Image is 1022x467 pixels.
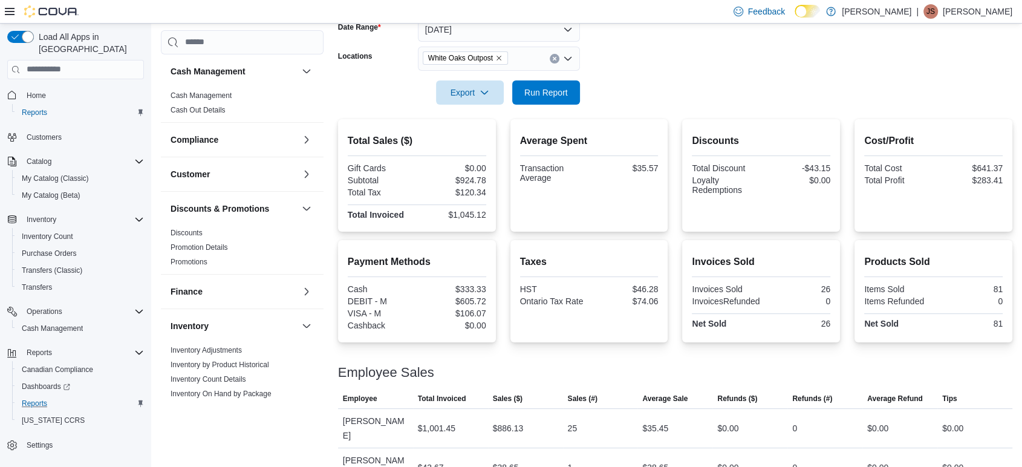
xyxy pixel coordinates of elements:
[17,171,144,186] span: My Catalog (Classic)
[2,303,149,320] button: Operations
[936,284,1003,294] div: 81
[2,128,149,146] button: Customers
[493,421,524,436] div: $886.13
[591,284,658,294] div: $46.28
[22,324,83,333] span: Cash Management
[171,243,228,252] span: Promotion Details
[171,228,203,238] span: Discounts
[171,258,207,266] a: Promotions
[12,361,149,378] button: Canadian Compliance
[717,421,738,436] div: $0.00
[764,175,830,185] div: $0.00
[348,309,414,318] div: VISA - M
[171,375,246,384] a: Inventory Count Details
[22,212,61,227] button: Inventory
[864,319,899,328] strong: Net Sold
[17,188,144,203] span: My Catalog (Beta)
[443,80,496,105] span: Export
[348,188,414,197] div: Total Tax
[12,378,149,395] a: Dashboards
[2,436,149,454] button: Settings
[22,232,73,241] span: Inventory Count
[12,228,149,245] button: Inventory Count
[864,296,931,306] div: Items Refunded
[171,389,272,399] span: Inventory On Hand by Package
[171,286,297,298] button: Finance
[171,286,203,298] h3: Finance
[792,421,797,436] div: 0
[428,52,493,64] span: White Oaks Outpost
[943,4,1012,19] p: [PERSON_NAME]
[568,421,578,436] div: 25
[17,263,87,278] a: Transfers (Classic)
[171,91,232,100] span: Cash Management
[348,321,414,330] div: Cashback
[418,421,455,436] div: $1,001.45
[764,319,830,328] div: 26
[348,175,414,185] div: Subtotal
[17,379,75,394] a: Dashboards
[936,296,1003,306] div: 0
[419,188,486,197] div: $120.34
[926,4,935,19] span: JS
[17,229,144,244] span: Inventory Count
[338,365,434,380] h3: Employee Sales
[423,51,508,65] span: White Oaks Outpost
[17,413,144,428] span: Washington CCRS
[22,129,144,145] span: Customers
[17,379,144,394] span: Dashboards
[171,229,203,237] a: Discounts
[17,263,144,278] span: Transfers (Classic)
[493,394,522,403] span: Sales ($)
[171,257,207,267] span: Promotions
[22,399,47,408] span: Reports
[17,246,82,261] a: Purchase Orders
[764,284,830,294] div: 26
[550,54,559,64] button: Clear input
[171,105,226,115] span: Cash Out Details
[171,346,242,354] a: Inventory Adjustments
[22,282,52,292] span: Transfers
[299,319,314,333] button: Inventory
[17,396,144,411] span: Reports
[171,390,272,398] a: Inventory On Hand by Package
[419,284,486,294] div: $333.33
[27,440,53,450] span: Settings
[936,163,1003,173] div: $641.37
[27,215,56,224] span: Inventory
[692,319,726,328] strong: Net Sold
[17,413,90,428] a: [US_STATE] CCRS
[936,319,1003,328] div: 81
[864,255,1003,269] h2: Products Sold
[343,394,377,403] span: Employee
[942,421,963,436] div: $0.00
[17,188,85,203] a: My Catalog (Beta)
[22,437,144,452] span: Settings
[419,175,486,185] div: $924.78
[495,54,503,62] button: Remove White Oaks Outpost from selection in this group
[299,284,314,299] button: Finance
[419,163,486,173] div: $0.00
[591,296,658,306] div: $74.06
[171,203,297,215] button: Discounts & Promotions
[299,132,314,147] button: Compliance
[22,266,82,275] span: Transfers (Classic)
[24,5,79,18] img: Cova
[348,296,414,306] div: DEBIT - M
[436,80,504,105] button: Export
[22,154,56,169] button: Catalog
[22,212,144,227] span: Inventory
[418,18,580,42] button: [DATE]
[520,134,659,148] h2: Average Spent
[22,416,85,425] span: [US_STATE] CCRS
[12,320,149,337] button: Cash Management
[520,284,587,294] div: HST
[299,64,314,79] button: Cash Management
[171,404,268,413] a: Inventory On Hand by Product
[419,309,486,318] div: $106.07
[17,171,94,186] a: My Catalog (Classic)
[27,91,46,100] span: Home
[348,134,486,148] h2: Total Sales ($)
[22,304,144,319] span: Operations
